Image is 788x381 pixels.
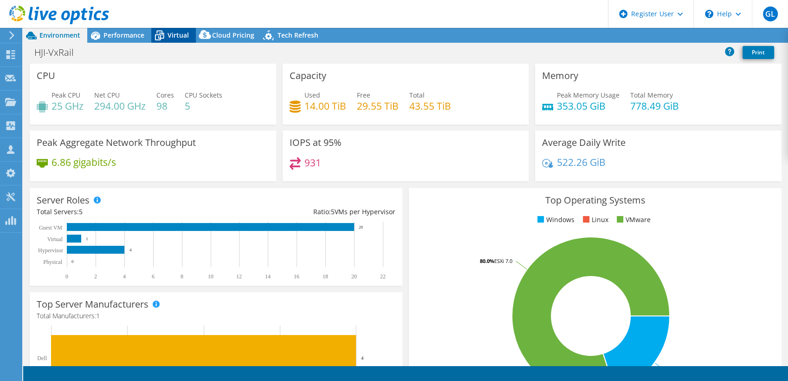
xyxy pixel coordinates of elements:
span: Free [357,91,370,99]
text: 4 [123,273,126,280]
text: 8 [181,273,183,280]
span: 5 [79,207,83,216]
text: 14 [265,273,271,280]
h4: 778.49 GiB [630,101,679,111]
span: 5 [331,207,335,216]
li: Windows [535,215,575,225]
a: Print [743,46,774,59]
h1: HJI-VxRail [30,47,88,58]
span: Net CPU [94,91,120,99]
h3: Top Server Manufacturers [37,299,149,309]
text: Hypervisor [38,247,63,254]
li: VMware [614,215,651,225]
h4: 6.86 gigabits/s [52,157,116,167]
li: Linux [581,215,608,225]
text: 0 [65,273,68,280]
h3: Capacity [290,71,326,81]
span: Peak Memory Usage [557,91,620,99]
tspan: ESXi 7.0 [494,257,512,264]
h4: 522.26 GiB [557,157,606,167]
text: 18 [323,273,328,280]
text: 1 [86,236,88,241]
text: 0 [71,259,74,264]
span: Cloud Pricing [212,31,254,39]
svg: \n [705,10,713,18]
text: Dell [37,355,47,361]
tspan: 80.0% [480,257,494,264]
text: 10 [208,273,213,280]
span: GL [763,7,778,21]
h4: 29.55 TiB [357,101,399,111]
h4: 294.00 GHz [94,101,146,111]
text: Physical [43,259,62,265]
text: 12 [236,273,242,280]
h4: 43.55 TiB [409,101,451,111]
text: 20 [359,225,363,230]
span: Environment [39,31,80,39]
h4: 5 [185,101,222,111]
text: 22 [380,273,386,280]
text: Guest VM [39,224,62,231]
h3: Top Operating Systems [416,195,775,205]
text: 4 [129,248,132,252]
span: CPU Sockets [185,91,222,99]
div: Ratio: VMs per Hypervisor [216,207,395,217]
h4: 931 [304,158,321,168]
text: 6 [152,273,155,280]
h3: Server Roles [37,195,90,205]
span: 1 [96,311,100,320]
text: 2 [94,273,97,280]
text: 16 [294,273,299,280]
h3: CPU [37,71,55,81]
span: Tech Refresh [278,31,318,39]
h3: Memory [542,71,578,81]
h4: 98 [156,101,174,111]
h4: 353.05 GiB [557,101,620,111]
h3: IOPS at 95% [290,138,342,148]
h3: Average Daily Write [542,138,626,148]
h4: Total Manufacturers: [37,311,395,321]
text: 20 [351,273,357,280]
h4: 25 GHz [52,101,84,111]
text: 4 [361,355,364,361]
h3: Peak Aggregate Network Throughput [37,138,196,148]
span: Cores [156,91,174,99]
h4: 14.00 TiB [304,101,346,111]
span: Used [304,91,320,99]
span: Total Memory [630,91,673,99]
span: Virtual [168,31,189,39]
span: Peak CPU [52,91,80,99]
span: Total [409,91,425,99]
div: Total Servers: [37,207,216,217]
span: Performance [103,31,144,39]
text: Virtual [47,236,63,243]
